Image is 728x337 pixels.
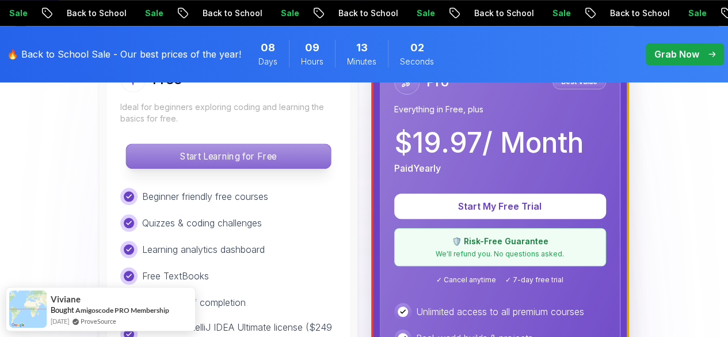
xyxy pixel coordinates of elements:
[261,40,275,56] span: 8 Days
[51,294,81,304] span: Viviane
[405,7,441,19] p: Sale
[305,40,319,56] span: 9 Hours
[394,161,441,175] p: Paid Yearly
[394,104,606,115] p: Everything in Free, plus
[125,143,331,169] button: Start Learning for Free
[269,7,306,19] p: Sale
[598,7,676,19] p: Back to School
[394,129,584,157] p: $ 19.97 / Month
[142,243,265,256] p: Learning analytics dashboard
[258,56,277,67] span: Days
[142,190,268,203] p: Beginner friendly free courses
[416,305,584,319] p: Unlimited access to all premium courses
[51,316,69,326] span: [DATE]
[505,275,563,285] span: ✓ 7-day free trial
[326,7,405,19] p: Back to School
[7,47,241,61] p: 🔥 Back to School Sale - Our best prices of the year!
[81,317,116,325] a: ProveSource
[410,40,424,56] span: 2 Seconds
[356,40,368,56] span: 13 Minutes
[347,56,376,67] span: Minutes
[9,290,47,328] img: provesource social proof notification image
[462,7,540,19] p: Back to School
[120,101,337,124] p: Ideal for beginners exploring coding and learning the basics for free.
[402,249,599,259] p: We'll refund you. No questions asked.
[436,275,496,285] span: ✓ Cancel anytime
[676,7,713,19] p: Sale
[654,47,699,61] p: Grab Now
[400,56,434,67] span: Seconds
[402,236,599,247] p: 🛡️ Risk-Free Guarantee
[301,56,323,67] span: Hours
[540,7,577,19] p: Sale
[126,144,330,168] p: Start Learning for Free
[190,7,269,19] p: Back to School
[142,216,262,230] p: Quizzes & coding challenges
[120,150,337,162] a: Start Learning for Free
[394,200,606,212] a: Start My Free Trial
[133,7,170,19] p: Sale
[55,7,133,19] p: Back to School
[408,199,592,213] p: Start My Free Trial
[51,305,74,315] span: Bought
[75,306,169,315] a: Amigoscode PRO Membership
[394,194,606,219] button: Start My Free Trial
[142,269,209,283] p: Free TextBooks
